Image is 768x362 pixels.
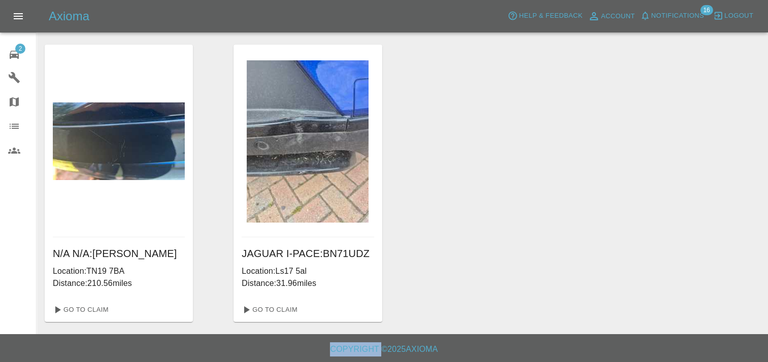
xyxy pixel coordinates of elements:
span: Help & Feedback [519,10,582,22]
a: Account [585,8,638,24]
button: Help & Feedback [505,8,585,24]
button: Open drawer [6,4,30,28]
h5: Axioma [49,8,89,24]
p: Location: TN19 7BA [53,265,185,277]
p: Location: Ls17 5al [242,265,374,277]
span: Notifications [651,10,704,22]
h6: Copyright © 2025 Axioma [8,342,760,356]
span: Account [601,11,635,22]
span: 16 [700,5,713,15]
span: 2 [15,44,25,54]
a: Go To Claim [238,302,300,318]
h6: JAGUAR I-PACE : BN71UDZ [242,245,374,262]
button: Logout [711,8,756,24]
span: Logout [724,10,753,22]
p: Distance: 210.56 miles [53,277,185,289]
p: Distance: 31.96 miles [242,277,374,289]
a: Go To Claim [49,302,111,318]
h6: N/A N/A : [PERSON_NAME] [53,245,185,262]
button: Notifications [638,8,707,24]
